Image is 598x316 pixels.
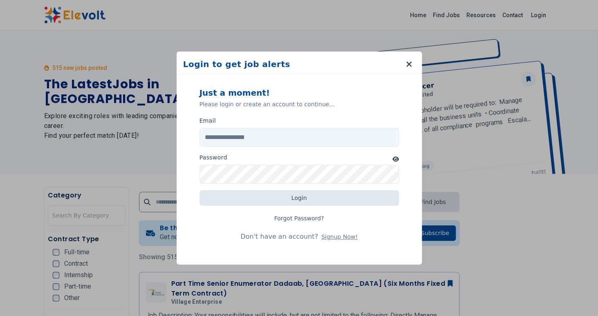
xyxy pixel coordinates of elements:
p: Just a moment! [199,87,399,99]
h2: Login to get job alerts [183,58,290,70]
iframe: Chat Widget [557,277,598,316]
a: Forgot Password? [268,211,331,226]
label: Email [199,117,216,125]
label: Password [199,153,227,161]
p: Please login or create an account to continue... [199,100,399,108]
p: Don't have an account? [199,229,399,242]
button: Login [199,190,399,206]
button: Signup Now! [321,233,358,241]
